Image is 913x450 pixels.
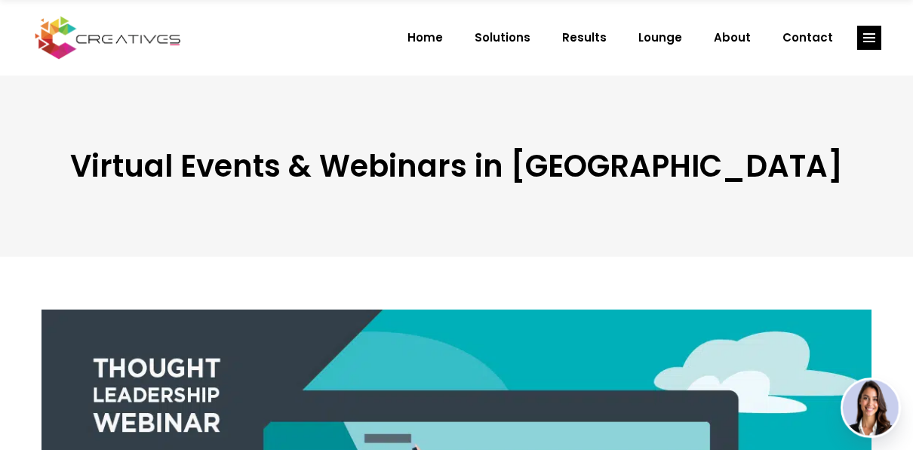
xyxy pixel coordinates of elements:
[407,18,443,57] span: Home
[782,18,833,57] span: Contact
[32,14,184,61] img: Creatives
[698,18,767,57] a: About
[41,148,871,184] h3: Virtual Events & Webinars in [GEOGRAPHIC_DATA]
[475,18,530,57] span: Solutions
[714,18,751,57] span: About
[767,18,849,57] a: Contact
[546,18,622,57] a: Results
[622,18,698,57] a: Lounge
[638,18,682,57] span: Lounge
[562,18,607,57] span: Results
[459,18,546,57] a: Solutions
[857,26,881,50] a: link
[392,18,459,57] a: Home
[843,380,899,436] img: agent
